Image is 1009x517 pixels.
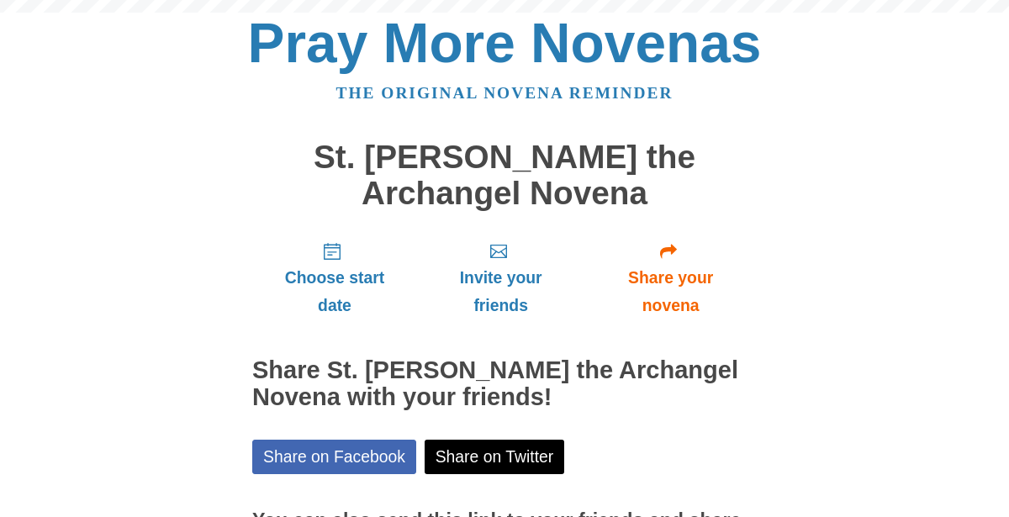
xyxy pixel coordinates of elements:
span: Choose start date [269,264,400,319]
a: Invite your friends [417,228,584,328]
a: Share on Twitter [425,440,565,474]
span: Invite your friends [434,264,568,319]
a: Pray More Novenas [248,12,762,74]
h2: Share St. [PERSON_NAME] the Archangel Novena with your friends! [252,357,757,411]
span: Share your novena [601,264,740,319]
a: Share on Facebook [252,440,416,474]
a: Choose start date [252,228,417,328]
a: Share your novena [584,228,757,328]
h1: St. [PERSON_NAME] the Archangel Novena [252,140,757,211]
a: The original novena reminder [336,84,674,102]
